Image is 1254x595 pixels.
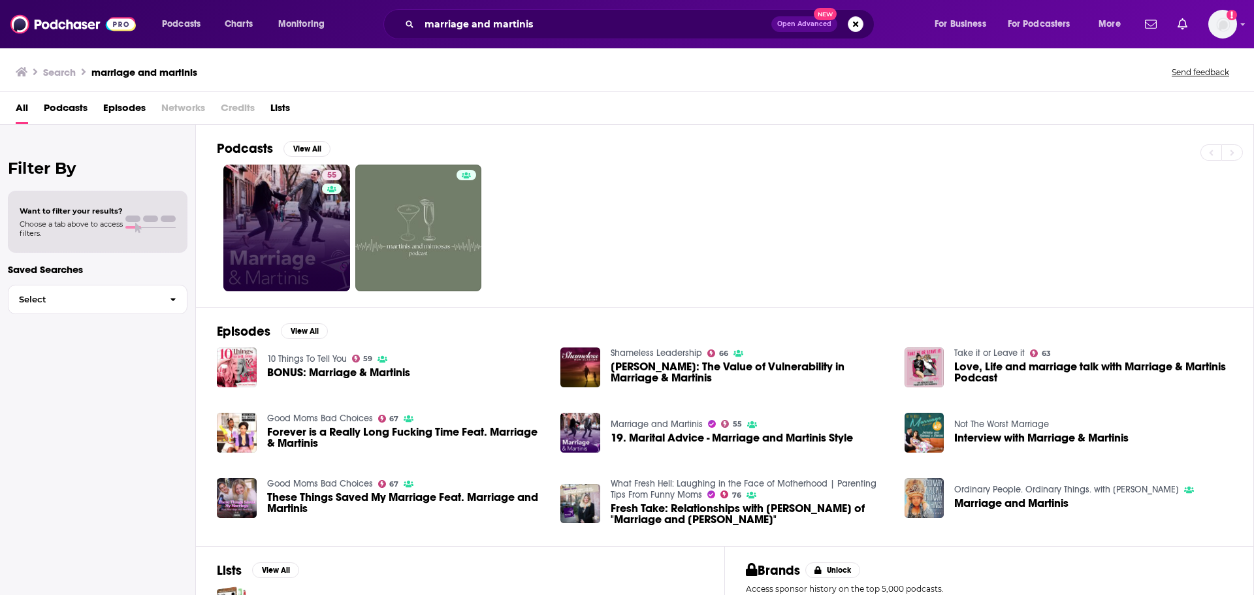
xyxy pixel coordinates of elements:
button: View All [252,562,299,578]
span: Fresh Take: Relationships with [PERSON_NAME] of "Marriage and [PERSON_NAME]" [611,503,889,525]
span: Open Advanced [777,21,831,27]
a: Danielle Silverstein: The Value of Vulnerability in Marriage & Martinis [560,347,600,387]
span: 66 [719,351,728,357]
a: Show notifications dropdown [1140,13,1162,35]
span: Want to filter your results? [20,206,123,216]
img: Marriage and Martinis [905,478,944,518]
span: These Things Saved My Marriage Feat. Marriage and Martinis [267,492,545,514]
h2: Podcasts [217,140,273,157]
a: BONUS: Marriage & Martinis [267,367,410,378]
a: EpisodesView All [217,323,328,340]
a: ListsView All [217,562,299,579]
span: 63 [1042,351,1051,357]
a: All [16,97,28,124]
span: [PERSON_NAME]: The Value of Vulnerability in Marriage & Martinis [611,361,889,383]
svg: Add a profile image [1227,10,1237,20]
span: For Business [935,15,986,33]
a: Shameless Leadership [611,347,702,359]
img: Forever is a Really Long Fucking Time Feat. Marriage & Martinis [217,413,257,453]
span: Credits [221,97,255,124]
a: 76 [720,490,741,498]
span: Logged in as gabrielle.gantz [1208,10,1237,39]
a: 59 [352,355,373,362]
h2: Filter By [8,159,187,178]
button: View All [281,323,328,339]
button: open menu [925,14,1003,35]
button: Select [8,285,187,314]
a: PodcastsView All [217,140,330,157]
a: Marriage and Martinis [954,498,1069,509]
button: open menu [269,14,342,35]
span: 76 [732,492,741,498]
span: 59 [363,356,372,362]
img: Fresh Take: Relationships with Danielle Silverstein of "Marriage and Martinis" [560,484,600,524]
span: More [1099,15,1121,33]
a: What Fresh Hell: Laughing in the Face of Motherhood | Parenting Tips From Funny Moms [611,478,876,500]
p: Access sponsor history on the top 5,000 podcasts. [746,584,1232,594]
img: 19. Marital Advice - Marriage and Martinis Style [560,413,600,453]
h3: marriage and martinis [91,66,197,78]
a: Good Moms Bad Choices [267,413,373,424]
a: 66 [707,349,728,357]
button: open menu [153,14,217,35]
span: Charts [225,15,253,33]
a: Marriage and Martinis [611,419,703,430]
img: Podchaser - Follow, Share and Rate Podcasts [10,12,136,37]
span: Monitoring [278,15,325,33]
span: Networks [161,97,205,124]
a: 19. Marital Advice - Marriage and Martinis Style [611,432,853,443]
img: BONUS: Marriage & Martinis [217,347,257,387]
a: Episodes [103,97,146,124]
span: Podcasts [162,15,201,33]
img: These Things Saved My Marriage Feat. Marriage and Martinis [217,478,257,518]
img: Love, Life and marriage talk with Marriage & Martinis Podcast [905,347,944,387]
a: Not The Worst Marriage [954,419,1049,430]
img: Interview with Marriage & Martinis [905,413,944,453]
a: Lists [270,97,290,124]
span: New [814,8,837,20]
a: 63 [1030,349,1051,357]
a: Podcasts [44,97,88,124]
div: Search podcasts, credits, & more... [396,9,887,39]
button: open menu [1089,14,1137,35]
img: User Profile [1208,10,1237,39]
a: Danielle Silverstein: The Value of Vulnerability in Marriage & Martinis [611,361,889,383]
a: Fresh Take: Relationships with Danielle Silverstein of "Marriage and Martinis" [611,503,889,525]
input: Search podcasts, credits, & more... [419,14,771,35]
h3: Search [43,66,76,78]
a: Interview with Marriage & Martinis [954,432,1129,443]
a: 67 [378,480,399,488]
button: Unlock [805,562,861,578]
span: 55 [733,421,742,427]
h2: Brands [746,562,800,579]
h2: Lists [217,562,242,579]
a: Love, Life and marriage talk with Marriage & Martinis Podcast [954,361,1232,383]
span: Choose a tab above to access filters. [20,219,123,238]
a: 55 [322,170,342,180]
button: Send feedback [1168,67,1233,78]
a: Take it or Leave it [954,347,1025,359]
a: Ordinary People. Ordinary Things. with Melissa Radke [954,484,1179,495]
button: open menu [999,14,1089,35]
a: Charts [216,14,261,35]
a: Forever is a Really Long Fucking Time Feat. Marriage & Martinis [267,426,545,449]
span: 67 [389,416,398,422]
a: Show notifications dropdown [1172,13,1193,35]
a: 55 [223,165,350,291]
